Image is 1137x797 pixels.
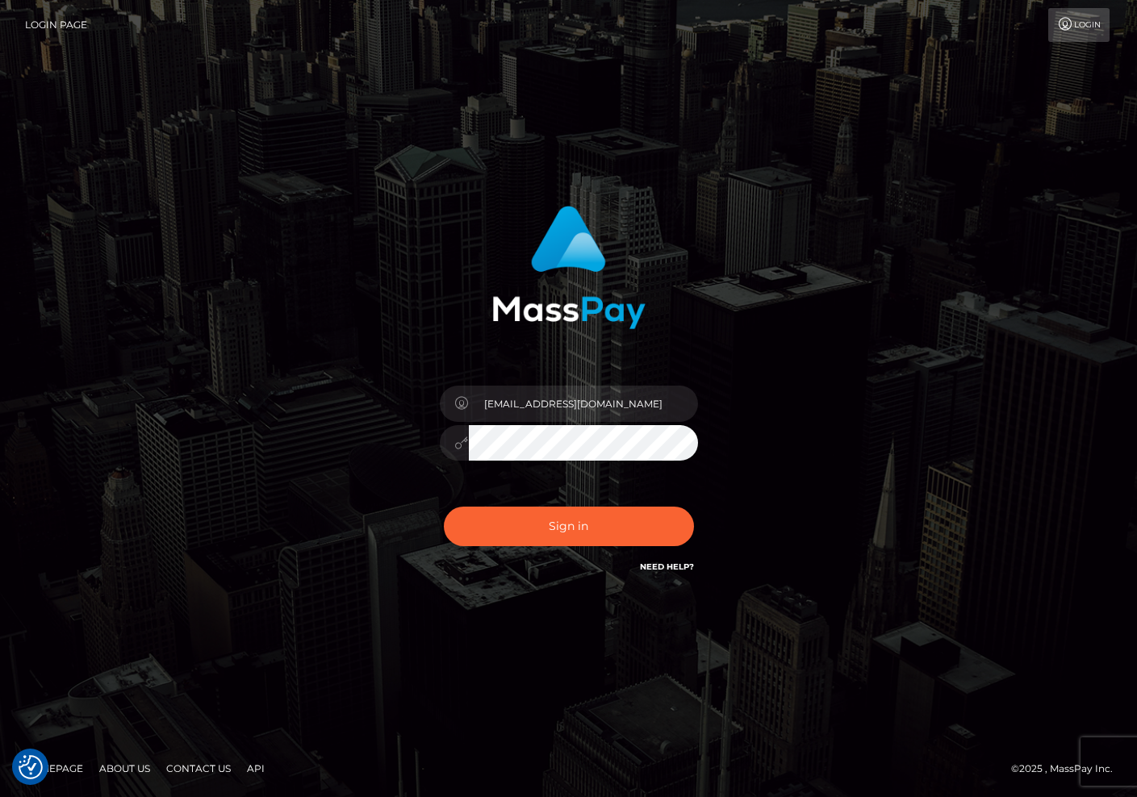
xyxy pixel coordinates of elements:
a: About Us [93,756,157,781]
a: Homepage [18,756,90,781]
div: © 2025 , MassPay Inc. [1011,760,1125,778]
button: Consent Preferences [19,755,43,779]
img: MassPay Login [492,206,646,329]
img: Revisit consent button [19,755,43,779]
a: Login [1048,8,1110,42]
a: API [240,756,271,781]
input: Username... [469,386,698,422]
a: Need Help? [640,561,694,572]
a: Login Page [25,8,87,42]
button: Sign in [444,507,694,546]
a: Contact Us [160,756,237,781]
